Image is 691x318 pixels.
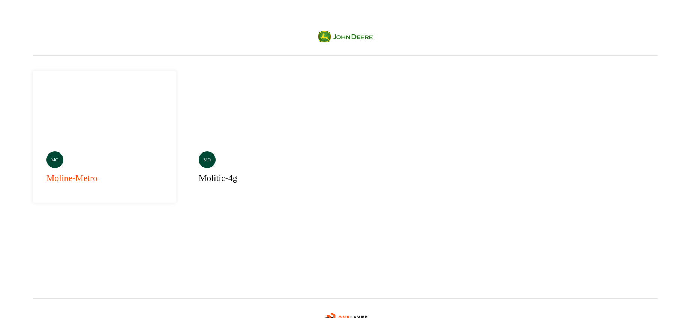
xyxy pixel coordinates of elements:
[185,71,328,203] a: Selectedmomolitic-4g
[46,171,97,185] h3: moline-metro
[33,71,176,203] a: momoline-metro
[204,157,211,163] p: mo
[199,171,237,185] h3: molitic-4g
[292,82,308,89] p: Selected
[51,157,58,163] p: mo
